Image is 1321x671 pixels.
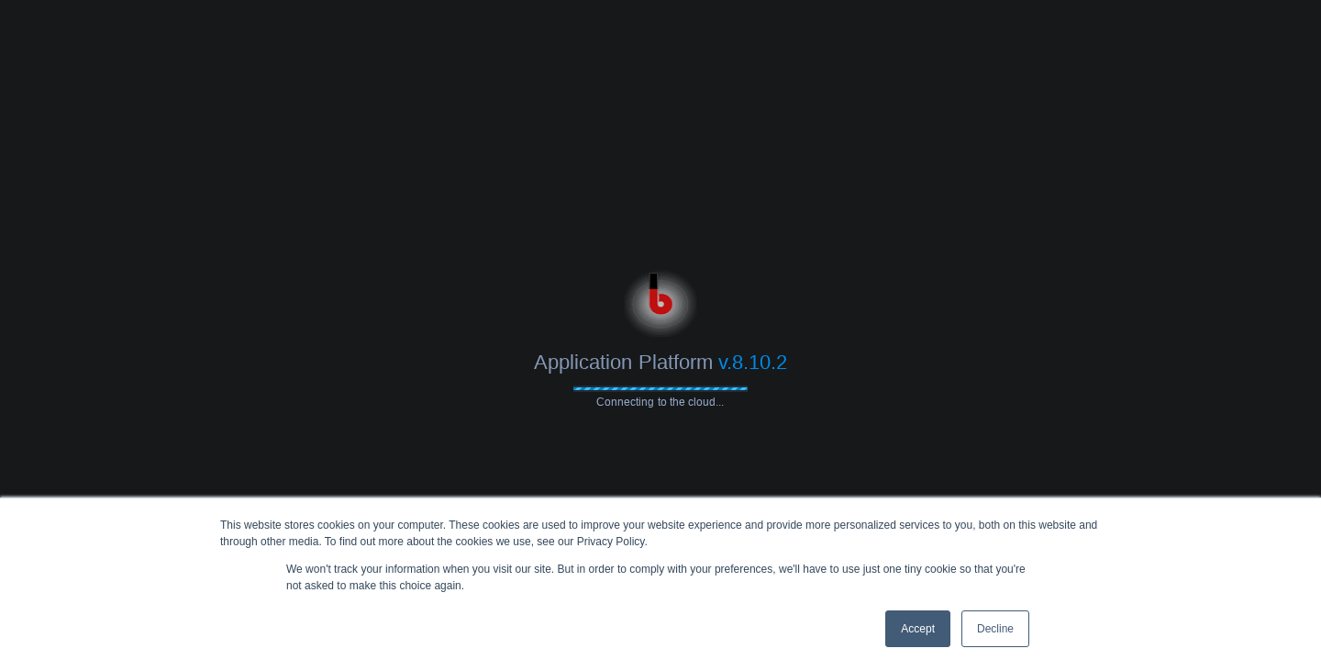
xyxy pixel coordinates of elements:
span: Connecting to the cloud... [573,396,748,408]
img: Bitss-Techniques-Logo-80x80-1.png [624,263,697,337]
a: Decline [961,610,1029,647]
a: Accept [885,610,950,647]
p: We won't track your information when you visit our site. But in order to comply with your prefere... [286,561,1035,594]
div: This website stores cookies on your computer. These cookies are used to improve your website expe... [220,517,1101,550]
span: v.8.10.2 [718,351,787,374]
span: Application Platform [534,351,712,374]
